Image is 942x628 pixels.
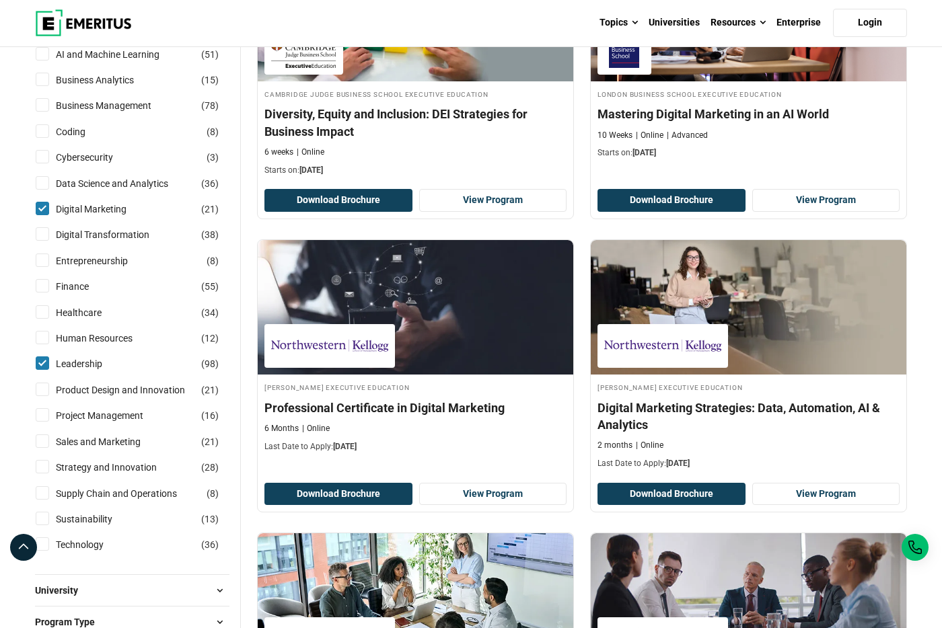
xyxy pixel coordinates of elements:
[205,100,215,111] span: 78
[205,436,215,447] span: 21
[604,38,645,68] img: London Business School Executive Education
[752,189,900,212] a: View Program
[56,305,129,320] a: Healthcare
[201,408,219,423] span: ( )
[207,124,219,139] span: ( )
[210,488,215,499] span: 8
[591,240,906,375] img: Digital Marketing Strategies: Data, Automation, AI & Analytics | Online Digital Marketing Course
[597,147,900,159] p: Starts on:
[201,73,219,87] span: ( )
[210,152,215,163] span: 3
[264,165,567,176] p: Starts on:
[597,189,746,212] button: Download Brochure
[264,483,412,506] button: Download Brochure
[201,305,219,320] span: ( )
[205,539,215,550] span: 36
[205,462,215,473] span: 28
[56,73,161,87] a: Business Analytics
[201,537,219,552] span: ( )
[271,331,388,361] img: Kellogg Executive Education
[56,176,195,191] a: Data Science and Analytics
[201,331,219,346] span: ( )
[201,227,219,242] span: ( )
[597,458,900,469] p: Last Date to Apply:
[271,38,336,68] img: Cambridge Judge Business School Executive Education
[636,440,663,451] p: Online
[205,385,215,395] span: 21
[264,88,567,100] h4: Cambridge Judge Business School Executive Education
[56,512,139,526] a: Sustainability
[258,240,573,459] a: Digital Marketing Course by Kellogg Executive Education - August 28, 2025 Kellogg Executive Educa...
[205,307,215,318] span: 34
[201,176,219,191] span: ( )
[56,279,116,294] a: Finance
[597,399,900,433] h4: Digital Marketing Strategies: Data, Automation, AI & Analytics
[56,47,186,62] a: AI and Machine Learning
[264,399,567,416] h4: Professional Certificate in Digital Marketing
[56,150,140,165] a: Cybersecurity
[419,483,567,506] a: View Program
[833,9,907,37] a: Login
[205,229,215,240] span: 38
[667,130,708,141] p: Advanced
[201,202,219,217] span: ( )
[258,240,573,375] img: Professional Certificate in Digital Marketing | Online Digital Marketing Course
[207,253,219,268] span: ( )
[591,240,906,476] a: Digital Marketing Course by Kellogg Executive Education - August 28, 2025 Kellogg Executive Educa...
[56,98,178,113] a: Business Management
[297,147,324,158] p: Online
[636,130,663,141] p: Online
[752,483,900,506] a: View Program
[201,434,219,449] span: ( )
[201,356,219,371] span: ( )
[205,281,215,292] span: 55
[210,126,215,137] span: 8
[264,106,567,139] h4: Diversity, Equity and Inclusion: DEI Strategies for Business Impact
[56,356,129,371] a: Leadership
[35,583,89,598] span: University
[201,512,219,526] span: ( )
[666,459,690,468] span: [DATE]
[597,440,632,451] p: 2 months
[264,381,567,393] h4: [PERSON_NAME] Executive Education
[597,483,746,506] button: Download Brochure
[419,189,567,212] a: View Program
[56,486,204,501] a: Supply Chain and Operations
[207,486,219,501] span: ( )
[201,383,219,397] span: ( )
[35,580,229,600] button: University
[205,358,215,369] span: 98
[264,147,293,158] p: 6 weeks
[56,408,170,423] a: Project Management
[597,130,632,141] p: 10 Weeks
[56,202,153,217] a: Digital Marketing
[56,383,212,397] a: Product Design and Innovation
[264,189,412,212] button: Download Brochure
[205,75,215,85] span: 15
[210,256,215,266] span: 8
[597,88,900,100] h4: London Business School Executive Education
[207,150,219,165] span: ( )
[205,514,215,524] span: 13
[632,148,656,157] span: [DATE]
[201,47,219,62] span: ( )
[201,279,219,294] span: ( )
[205,204,215,214] span: 21
[264,441,567,453] p: Last Date to Apply:
[56,124,112,139] a: Coding
[56,537,131,552] a: Technology
[56,331,159,346] a: Human Resources
[333,442,357,451] span: [DATE]
[205,410,215,421] span: 16
[205,178,215,189] span: 36
[205,333,215,344] span: 12
[56,253,155,268] a: Entrepreneurship
[201,98,219,113] span: ( )
[302,423,330,434] p: Online
[597,106,900,122] h4: Mastering Digital Marketing in an AI World
[56,227,176,242] a: Digital Transformation
[56,434,168,449] a: Sales and Marketing
[56,460,184,475] a: Strategy and Innovation
[264,423,299,434] p: 6 Months
[299,165,323,175] span: [DATE]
